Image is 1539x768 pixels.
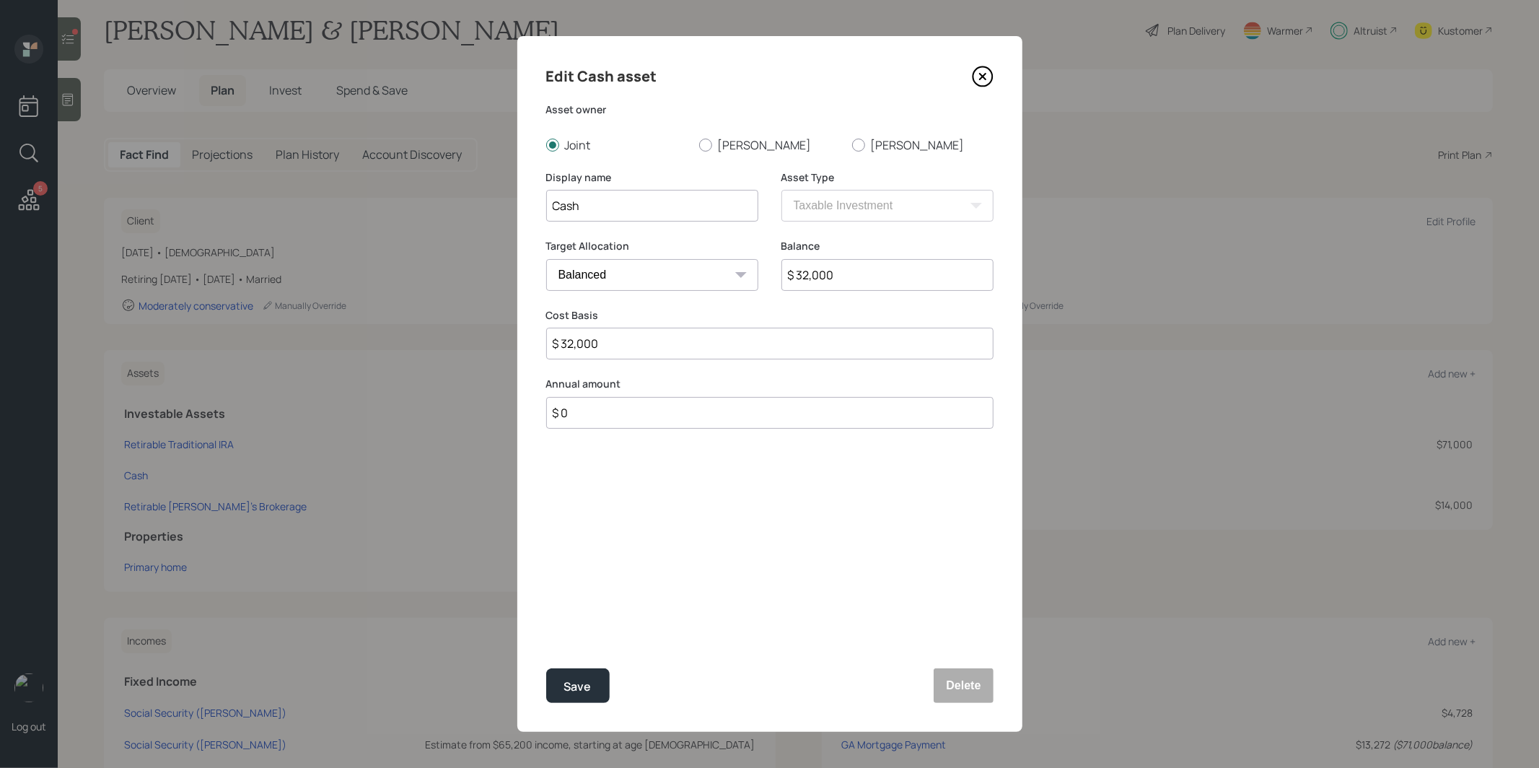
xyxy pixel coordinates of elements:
button: Save [546,668,610,703]
label: Balance [781,239,994,253]
label: Asset Type [781,170,994,185]
label: Display name [546,170,758,185]
label: [PERSON_NAME] [852,137,994,153]
label: Asset owner [546,102,994,117]
label: Cost Basis [546,308,994,323]
label: Annual amount [546,377,994,391]
label: [PERSON_NAME] [699,137,841,153]
h4: Edit Cash asset [546,65,657,88]
div: Save [564,677,592,697]
label: Joint [546,137,688,153]
button: Delete [934,668,993,703]
label: Target Allocation [546,239,758,253]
